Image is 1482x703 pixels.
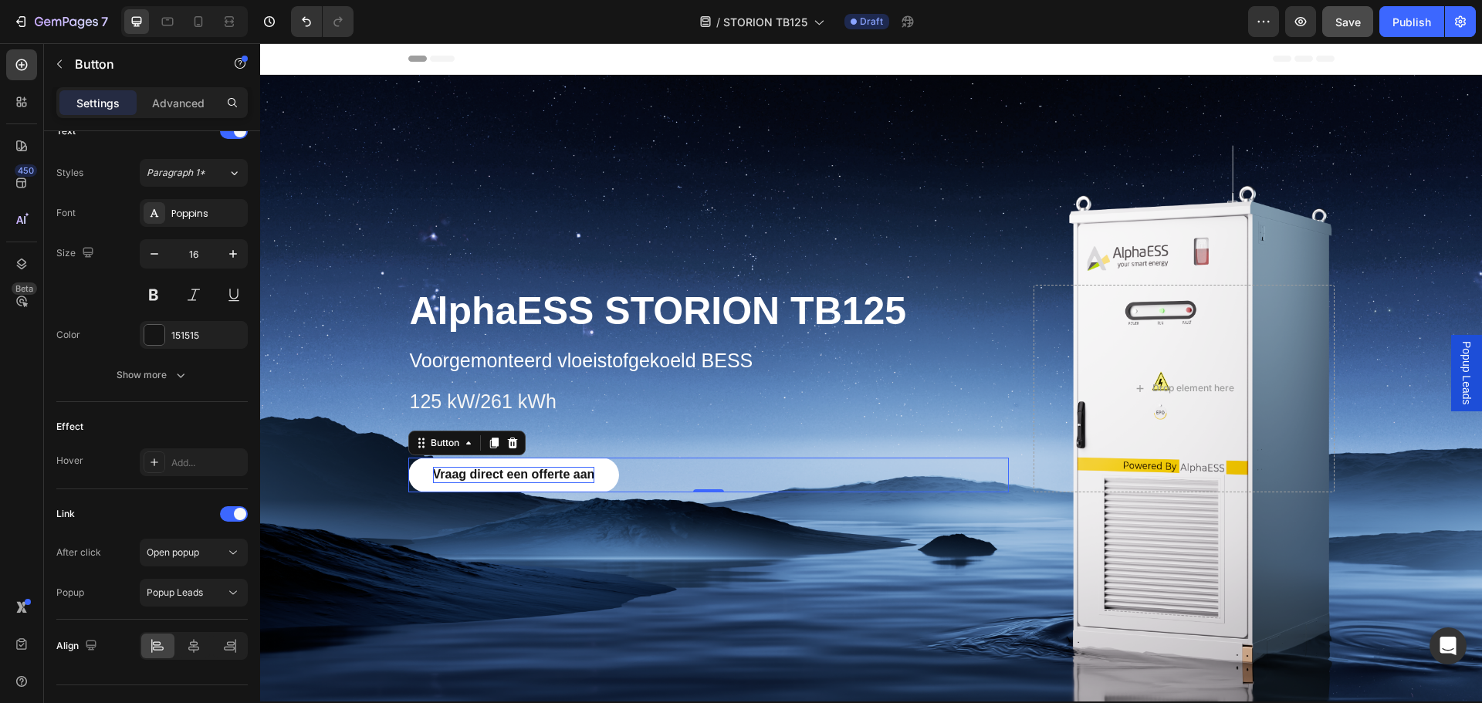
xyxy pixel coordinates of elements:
[173,424,335,438] strong: Vraag direct een offerte aan
[150,341,748,376] p: 125 kW/261 kWh
[1392,14,1431,30] div: Publish
[56,243,97,264] div: Size
[12,282,37,295] div: Beta
[56,586,84,600] div: Popup
[117,367,188,383] div: Show more
[260,43,1482,703] iframe: Design area
[56,124,76,138] div: Text
[56,166,83,180] div: Styles
[716,14,720,30] span: /
[1430,627,1467,664] div: Open Intercom Messenger
[1335,15,1361,29] span: Save
[6,6,115,37] button: 7
[56,636,100,657] div: Align
[171,207,244,221] div: Poppins
[15,164,37,177] div: 450
[171,329,244,343] div: 151515
[56,206,76,220] div: Font
[171,456,244,470] div: Add...
[147,166,205,180] span: Paragraph 1*
[56,546,101,559] div: After click
[723,14,807,30] span: STORION TB125
[291,6,354,37] div: Undo/Redo
[140,579,248,607] button: Popup Leads
[147,586,203,598] span: Popup Leads
[76,95,120,111] p: Settings
[140,539,248,566] button: Open popup
[152,95,205,111] p: Advanced
[75,55,206,73] p: Button
[892,339,974,351] div: Drop element here
[56,361,248,389] button: Show more
[148,242,749,295] h2: AlphaESS STORION TB125
[56,507,75,521] div: Link
[147,546,199,558] span: Open popup
[56,420,83,434] div: Effect
[148,414,360,449] a: Vraag direct een offerte aan
[101,12,108,31] p: 7
[167,393,202,407] div: Button
[1322,6,1373,37] button: Save
[56,454,83,468] div: Hover
[150,306,748,329] p: Voorgemonteerd vloeistofgekoeld BESS
[1199,298,1214,362] span: Popup Leads
[860,15,883,29] span: Draft
[56,328,80,342] div: Color
[140,159,248,187] button: Paragraph 1*
[1379,6,1444,37] button: Publish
